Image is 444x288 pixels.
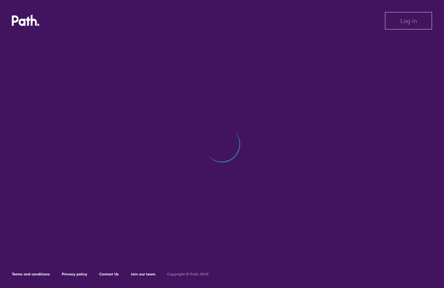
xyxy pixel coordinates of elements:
[400,17,417,24] span: Log in
[12,272,50,277] a: Terms and conditions
[385,12,432,30] button: Log in
[62,272,87,277] a: Privacy policy
[131,272,155,277] a: Join our team
[167,272,209,277] h6: Copyright © Path 2018
[99,272,119,277] a: Contact Us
